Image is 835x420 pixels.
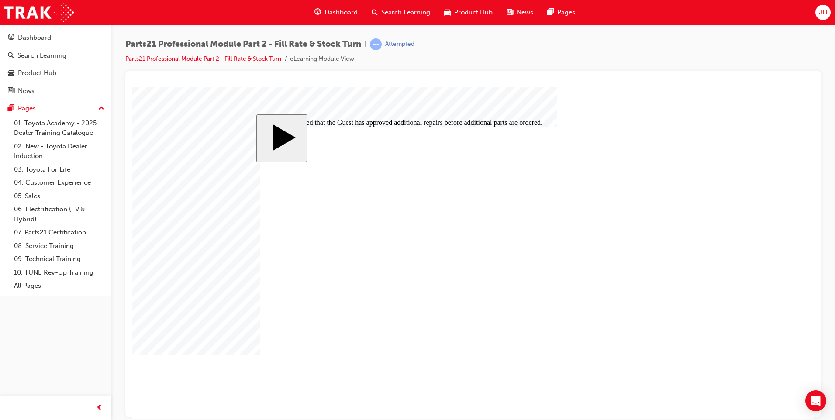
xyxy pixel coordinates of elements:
a: pages-iconPages [540,3,582,21]
a: Dashboard [3,30,108,46]
div: Open Intercom Messenger [805,390,826,411]
a: car-iconProduct Hub [437,3,500,21]
span: | [365,39,366,49]
span: Search Learning [381,7,430,17]
a: 09. Technical Training [10,252,108,266]
a: search-iconSearch Learning [365,3,437,21]
span: Pages [557,7,575,17]
a: Search Learning [3,48,108,64]
a: guage-iconDashboard [307,3,365,21]
div: Dashboard [18,33,51,43]
button: JH [815,5,831,20]
span: news-icon [507,7,513,18]
li: eLearning Module View [290,54,354,64]
span: JH [819,7,827,17]
span: search-icon [8,52,14,60]
a: news-iconNews [500,3,540,21]
button: Start [124,28,175,75]
span: pages-icon [8,105,14,113]
a: 06. Electrification (EV & Hybrid) [10,203,108,226]
span: car-icon [8,69,14,77]
div: Product Hub [18,68,56,78]
span: learningRecordVerb_ATTEMPT-icon [370,38,382,50]
span: news-icon [8,87,14,95]
a: 02. New - Toyota Dealer Induction [10,140,108,163]
span: Dashboard [324,7,358,17]
div: Pages [18,103,36,114]
a: News [3,83,108,99]
div: News [18,86,35,96]
span: pages-icon [547,7,554,18]
span: prev-icon [96,403,103,413]
div: Attempted [385,40,414,48]
button: Pages [3,100,108,117]
a: 10. TUNE Rev-Up Training [10,266,108,279]
button: DashboardSearch LearningProduct HubNews [3,28,108,100]
span: Parts21 Professional Module Part 2 - Fill Rate & Stock Turn [125,39,361,49]
a: Product Hub [3,65,108,81]
span: car-icon [444,7,451,18]
a: 07. Parts21 Certification [10,226,108,239]
a: 01. Toyota Academy - 2025 Dealer Training Catalogue [10,117,108,140]
span: News [517,7,533,17]
div: Search Learning [17,51,66,61]
a: Parts21 Professional Module Part 2 - Fill Rate & Stock Turn [125,55,281,62]
a: 03. Toyota For Life [10,163,108,176]
span: Product Hub [454,7,493,17]
a: 04. Customer Experience [10,176,108,189]
span: search-icon [372,7,378,18]
img: Trak [4,3,74,22]
a: 05. Sales [10,189,108,203]
span: up-icon [98,103,104,114]
span: guage-icon [314,7,321,18]
span: guage-icon [8,34,14,42]
div: Parts 21 Cluster 2 Start Course [124,28,558,305]
a: 08. Service Training [10,239,108,253]
a: All Pages [10,279,108,293]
